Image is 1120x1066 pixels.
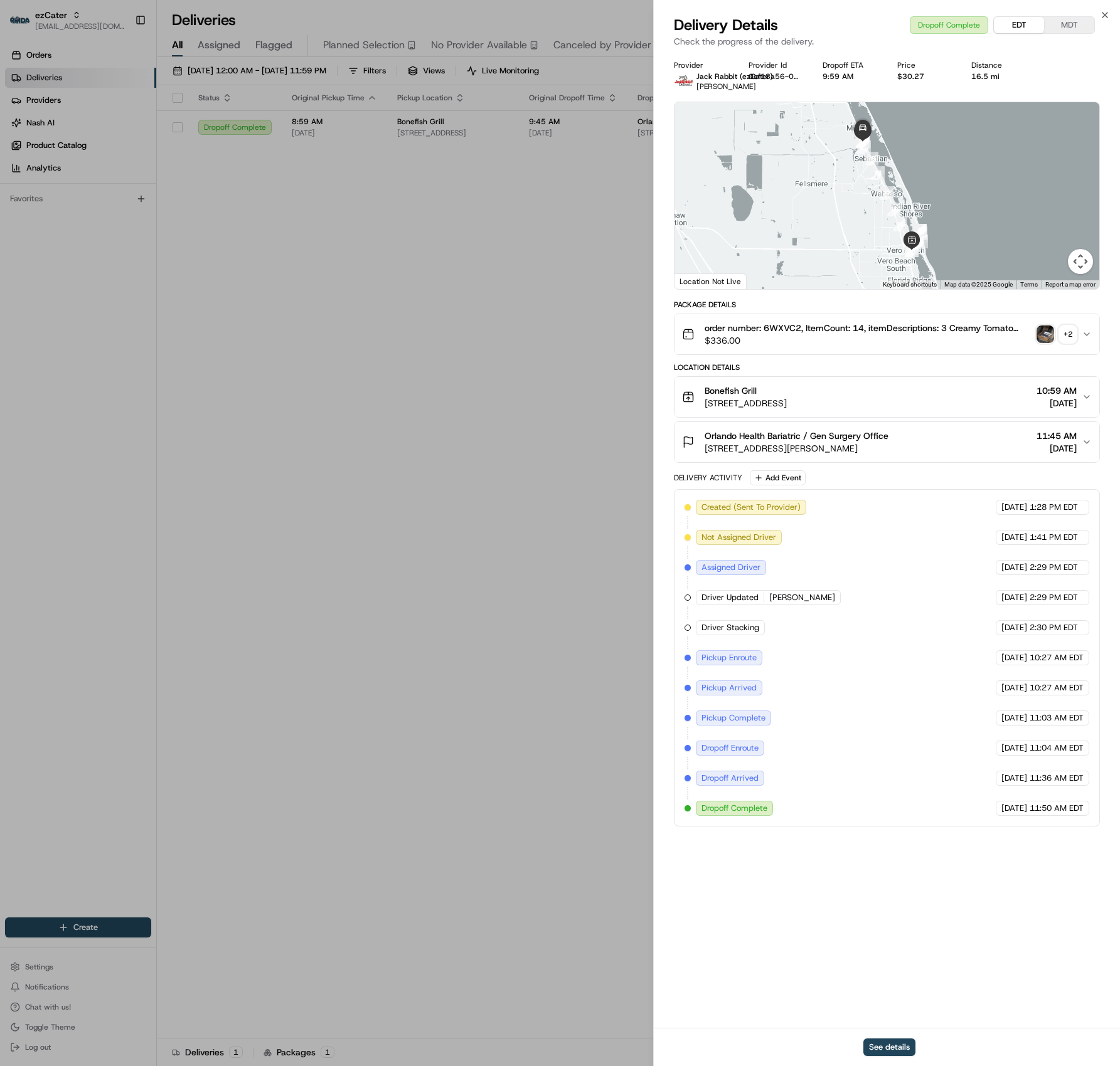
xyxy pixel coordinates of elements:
[1045,281,1096,288] a: Report a map error
[696,71,773,82] span: Jack Rabbit (ezCater)
[897,60,951,70] div: Price
[1001,532,1027,543] span: [DATE]
[1030,803,1084,814] span: 11:50 AM EDT
[1037,430,1077,442] span: 11:45 AM
[912,224,926,238] div: 6
[1030,742,1084,754] span: 11:04 AM EDT
[674,60,728,70] div: Provider
[1037,397,1077,409] span: [DATE]
[880,186,893,200] div: 17
[1001,773,1027,784] span: [DATE]
[1030,562,1078,573] span: 2:29 PM EDT
[701,532,776,543] span: Not Assigned Driver
[701,773,759,784] span: Dropoff Arrived
[863,1038,915,1056] button: See details
[675,273,747,289] div: Location Not Live
[705,334,1032,347] span: $336.00
[871,166,885,180] div: 18
[701,712,765,724] span: Pickup Complete
[1030,532,1078,543] span: 1:41 PM EDT
[1037,384,1077,397] span: 10:59 AM
[1001,592,1027,603] span: [DATE]
[749,60,803,70] div: Provider Id
[1001,742,1027,754] span: [DATE]
[913,224,927,238] div: 5
[1068,249,1093,274] button: Map camera controls
[1030,622,1078,633] span: 2:30 PM EDT
[914,235,928,248] div: 7
[1001,803,1027,814] span: [DATE]
[910,236,924,250] div: 13
[1001,712,1027,724] span: [DATE]
[701,803,767,814] span: Dropoff Complete
[678,273,719,289] a: Open this area in Google Maps (opens a new window)
[897,71,951,82] div: $30.27
[883,280,937,289] button: Keyboard shortcuts
[705,397,787,409] span: [STREET_ADDRESS]
[701,622,759,633] span: Driver Stacking
[1030,773,1084,784] span: 11:36 AM EDT
[701,592,759,603] span: Driver Updated
[914,226,927,240] div: 2
[857,140,871,154] div: 20
[971,60,1025,70] div: Distance
[823,71,877,82] div: 9:59 AM
[749,71,803,82] button: 0ef18a56-00d8-fd91-d4f4-cc852a8d4338
[705,322,1032,334] span: order number: 6WXVC2, ItemCount: 14, itemDescriptions: 3 Creamy Tomato Cavatappi w/ Chicken, 2 Sh...
[705,430,888,442] span: Orlando Health Bariatric / Gen Surgery Office
[674,71,694,92] img: jack_rabbit_logo.png
[674,362,1100,372] div: Location Details
[678,273,719,289] img: Google
[1001,562,1027,573] span: [DATE]
[705,384,757,397] span: Bonefish Grill
[701,682,757,694] span: Pickup Arrived
[823,60,877,70] div: Dropoff ETA
[994,17,1044,33] button: EDT
[675,422,1099,462] button: Orlando Health Bariatric / Gen Surgery Office[STREET_ADDRESS][PERSON_NAME]11:45 AM[DATE]
[1001,622,1027,633] span: [DATE]
[1059,325,1077,343] div: + 2
[1001,502,1027,513] span: [DATE]
[1020,281,1038,288] a: Terms (opens in new tab)
[675,377,1099,417] button: Bonefish Grill[STREET_ADDRESS]10:59 AM[DATE]
[696,82,756,92] span: [PERSON_NAME]
[944,281,1013,288] span: Map data ©2025 Google
[865,152,878,166] div: 19
[1030,682,1084,694] span: 10:27 AM EDT
[887,203,901,216] div: 16
[1037,442,1077,455] span: [DATE]
[893,218,907,231] div: 15
[705,442,888,455] span: [STREET_ADDRESS][PERSON_NAME]
[701,742,759,754] span: Dropoff Enroute
[1001,652,1027,663] span: [DATE]
[701,562,760,573] span: Assigned Driver
[674,300,1100,310] div: Package Details
[1037,325,1054,343] img: photo_proof_of_pickup image
[1044,17,1094,33] button: MDT
[701,652,757,663] span: Pickup Enroute
[750,470,806,485] button: Add Event
[674,35,1100,48] p: Check the progress of the delivery.
[701,502,801,513] span: Created (Sent To Provider)
[971,71,1025,82] div: 16.5 mi
[1030,652,1084,663] span: 10:27 AM EDT
[674,15,778,35] span: Delivery Details
[675,314,1099,354] button: order number: 6WXVC2, ItemCount: 14, itemDescriptions: 3 Creamy Tomato Cavatappi w/ Chicken, 2 Sh...
[1030,592,1078,603] span: 2:29 PM EDT
[769,592,835,603] span: [PERSON_NAME]
[1030,502,1078,513] span: 1:28 PM EDT
[1030,712,1084,724] span: 11:03 AM EDT
[674,473,742,483] div: Delivery Activity
[1037,325,1077,343] button: photo_proof_of_pickup image+2
[1001,682,1027,694] span: [DATE]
